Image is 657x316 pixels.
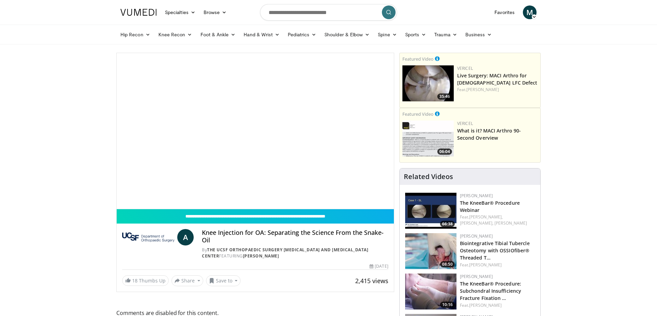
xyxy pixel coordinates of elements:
[430,28,461,41] a: Trauma
[206,275,241,286] button: Save to
[405,193,456,229] a: 66:38
[405,233,456,269] img: 14934b67-7d06-479f-8b24-1e3c477188f5.150x105_q85_crop-smart_upscale.jpg
[199,5,231,19] a: Browse
[460,200,520,213] a: The KneeBar® Procedure Webinar
[460,262,535,268] div: Feat.
[460,274,493,279] a: [PERSON_NAME]
[457,87,538,93] div: Feat.
[469,214,503,220] a: [PERSON_NAME],
[402,121,454,156] img: aa6cc8ed-3dbf-4b6a-8d82-4a06f68b6688.150x105_q85_crop-smart_upscale.jpg
[161,5,199,19] a: Specialties
[402,65,454,101] a: 35:46
[402,65,454,101] img: eb023345-1e2d-4374-a840-ddbc99f8c97c.150x105_q85_crop-smart_upscale.jpg
[490,5,519,19] a: Favorites
[460,233,493,239] a: [PERSON_NAME]
[260,4,397,21] input: Search topics, interventions
[402,121,454,156] a: 06:04
[437,93,452,100] span: 35:46
[460,214,535,226] div: Feat.
[284,28,320,41] a: Pediatrics
[202,247,388,259] div: By FEATURING
[466,87,499,92] a: [PERSON_NAME]
[405,274,456,309] img: c7fa0e63-843a-41fb-b12c-ba711dda1bcc.150x105_q85_crop-smart_upscale.jpg
[440,221,455,227] span: 66:38
[405,274,456,309] a: 10:16
[460,280,521,301] a: The KneeBar® Procedure: Subchondral Insufficiency Fracture Fixation …
[460,240,530,261] a: Biointegrative Tibial Tubercle Osteotomy with OSSIOfiber® Threaded T…
[437,149,452,155] span: 06:04
[320,28,374,41] a: Shoulder & Elbow
[440,261,455,267] span: 08:50
[177,229,194,245] a: A
[196,28,240,41] a: Foot & Ankle
[469,262,502,268] a: [PERSON_NAME]
[116,28,154,41] a: Hip Recon
[402,111,434,117] small: Featured Video
[523,5,537,19] a: M
[154,28,196,41] a: Knee Recon
[202,247,368,259] a: The UCSF Orthopaedic Surgery [MEDICAL_DATA] and [MEDICAL_DATA] Center
[404,173,453,181] h4: Related Videos
[405,193,456,229] img: fc62288f-2adf-48f5-a98b-740dd39a21f3.150x105_q85_crop-smart_upscale.jpg
[117,53,394,209] video-js: Video Player
[440,302,455,308] span: 10:16
[460,193,493,199] a: [PERSON_NAME]
[457,72,538,86] a: Live Surgery: MACI Arthro for [DEMOGRAPHIC_DATA] LFC Defect
[202,229,388,244] h4: Knee Injection for OA: Separating the Science From the Snake-Oil
[122,229,175,245] img: The UCSF Orthopaedic Surgery Arthritis and Joint Replacement Center
[457,127,521,141] a: What is it? MACI Arthro 90-Second Overview
[457,121,473,126] a: Vericel
[401,28,430,41] a: Sports
[171,275,203,286] button: Share
[355,277,388,285] span: 2,415 views
[457,65,473,71] a: Vericel
[402,56,434,62] small: Featured Video
[460,302,535,308] div: Feat.
[120,9,157,16] img: VuMedi Logo
[240,28,284,41] a: Hand & Wrist
[370,263,388,269] div: [DATE]
[494,220,527,226] a: [PERSON_NAME]
[374,28,401,41] a: Spine
[243,253,279,259] a: [PERSON_NAME]
[461,28,496,41] a: Business
[469,302,502,308] a: [PERSON_NAME]
[460,220,493,226] a: [PERSON_NAME],
[122,275,169,286] a: 18 Thumbs Up
[405,233,456,269] a: 08:50
[132,277,138,284] span: 18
